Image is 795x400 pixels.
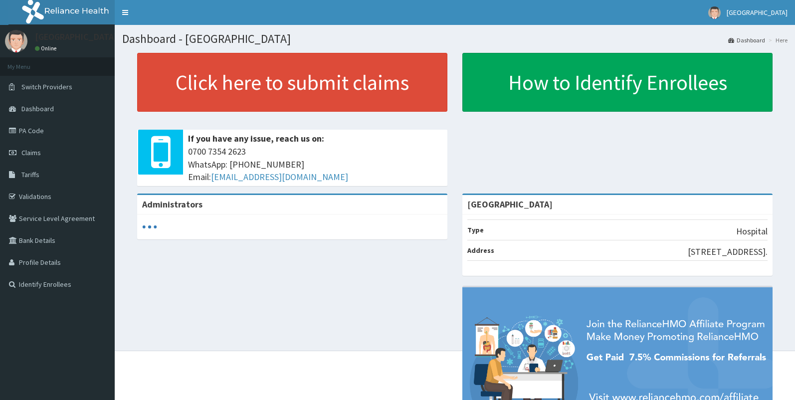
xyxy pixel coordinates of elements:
b: Address [467,246,494,255]
span: [GEOGRAPHIC_DATA] [727,8,788,17]
img: User Image [708,6,721,19]
span: Tariffs [21,170,39,179]
b: Administrators [142,199,202,210]
p: [GEOGRAPHIC_DATA] [35,32,117,41]
span: Switch Providers [21,82,72,91]
a: How to Identify Enrollees [462,53,773,112]
span: Claims [21,148,41,157]
a: Online [35,45,59,52]
span: 0700 7354 2623 WhatsApp: [PHONE_NUMBER] Email: [188,145,442,184]
p: [STREET_ADDRESS]. [688,245,768,258]
a: [EMAIL_ADDRESS][DOMAIN_NAME] [211,171,348,183]
a: Dashboard [728,36,765,44]
h1: Dashboard - [GEOGRAPHIC_DATA] [122,32,788,45]
span: Dashboard [21,104,54,113]
li: Here [766,36,788,44]
a: Click here to submit claims [137,53,447,112]
svg: audio-loading [142,219,157,234]
img: User Image [5,30,27,52]
p: Hospital [736,225,768,238]
strong: [GEOGRAPHIC_DATA] [467,199,553,210]
b: If you have any issue, reach us on: [188,133,324,144]
b: Type [467,225,484,234]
